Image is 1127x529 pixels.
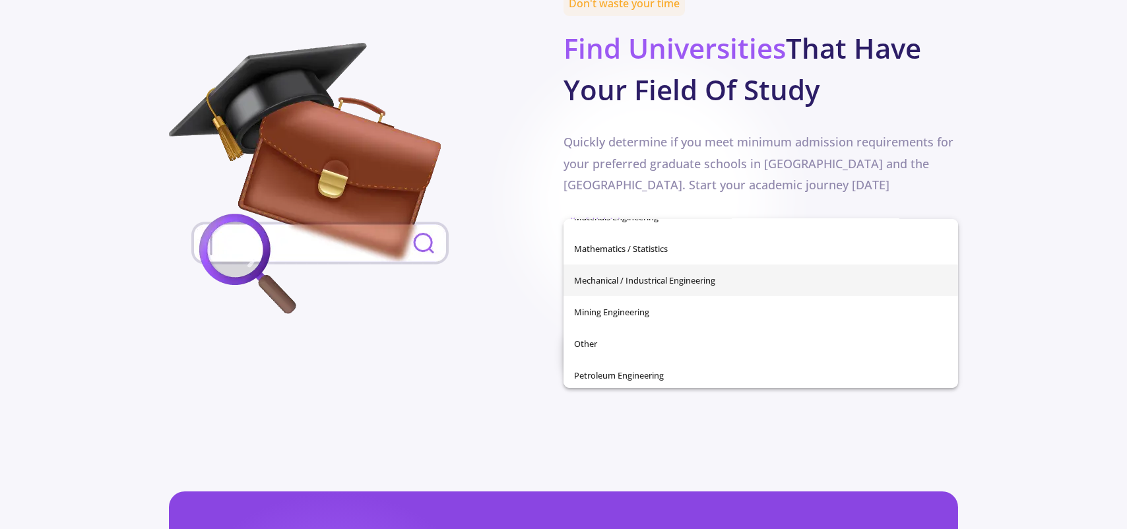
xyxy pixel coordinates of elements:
span: Find Universities [563,29,786,67]
b: That Have Your Field Of Study [563,29,921,108]
span: Petroleum Engineering [574,359,948,391]
span: Other [574,328,948,359]
span: Mechanical / Industrical Engineering [574,264,948,296]
span: Mathematics / Statistics [574,233,948,264]
span: Mining Engineering [574,296,948,328]
span: Quickly determine if you meet minimum admission requirements for your preferred graduate schools ... [563,134,953,193]
img: field [169,43,472,320]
